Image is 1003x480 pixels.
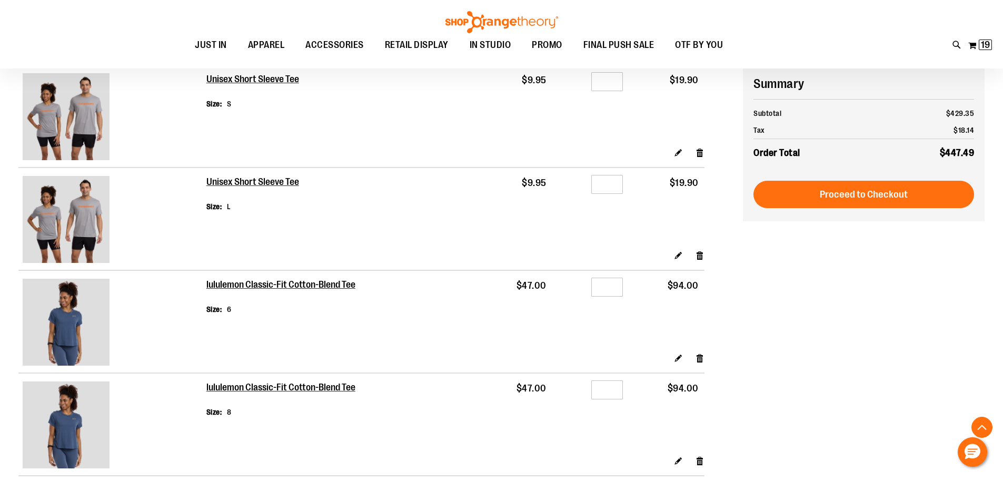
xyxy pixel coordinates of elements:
span: JUST IN [195,33,227,57]
span: OTF BY YOU [675,33,723,57]
a: lululemon Classic-Fit Cotton-Blend Tee [206,279,357,291]
span: $19.90 [670,75,699,85]
span: PROMO [532,33,562,57]
span: $47.00 [517,280,547,291]
dd: 8 [227,407,232,417]
span: 19 [981,40,990,50]
dt: Size [206,407,222,417]
img: Unisex Short Sleeve Tee [23,73,110,160]
a: FINAL PUSH SALE [573,33,665,57]
a: lululemon Classic-Fit Cotton-Blend Tee [206,382,357,394]
span: IN STUDIO [470,33,511,57]
th: Subtotal [753,105,884,122]
a: ACCESSORIES [295,33,374,57]
th: Tax [753,122,884,139]
span: $94.00 [668,280,699,291]
span: $447.49 [940,148,975,158]
button: Proceed to Checkout [753,181,974,208]
span: $429.35 [946,109,975,117]
span: $9.95 [522,178,547,188]
a: Remove item [696,250,704,261]
a: Unisex Short Sleeve Tee [23,73,202,163]
a: Remove item [696,455,704,466]
strong: Order Total [753,145,800,160]
a: PROMO [521,33,573,57]
a: APPAREL [237,33,295,57]
span: $94.00 [668,383,699,394]
span: ACCESSORIES [305,33,364,57]
a: lululemon Classic-Fit Cotton-Blend Tee [23,381,202,471]
dt: Size [206,304,222,315]
a: Unisex Short Sleeve Tee [206,74,300,85]
dt: Size [206,201,222,212]
img: lululemon Classic-Fit Cotton-Blend Tee [23,381,110,468]
a: Unisex Short Sleeve Tee [23,176,202,266]
a: lululemon Classic-Fit Cotton-Blend Tee [23,279,202,368]
dd: L [227,201,231,212]
span: FINAL PUSH SALE [583,33,654,57]
span: RETAIL DISPLAY [385,33,449,57]
button: Back To Top [971,417,992,438]
span: Proceed to Checkout [820,189,908,200]
span: $9.95 [522,75,547,85]
a: OTF BY YOU [664,33,733,57]
span: $18.14 [954,126,974,134]
img: Unisex Short Sleeve Tee [23,176,110,263]
a: Remove item [696,147,704,158]
h2: Summary [753,75,974,93]
dd: S [227,99,232,109]
a: RETAIL DISPLAY [374,33,459,57]
a: IN STUDIO [459,33,522,57]
img: lululemon Classic-Fit Cotton-Blend Tee [23,279,110,366]
a: Unisex Short Sleeve Tee [206,177,300,188]
img: Shop Orangetheory [444,11,560,33]
span: APPAREL [248,33,285,57]
dd: 6 [227,304,232,315]
dt: Size [206,99,222,109]
a: JUST IN [184,33,237,57]
span: $19.90 [670,178,699,188]
button: Hello, have a question? Let’s chat. [958,437,987,467]
span: $47.00 [517,383,547,394]
a: Remove item [696,352,704,364]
